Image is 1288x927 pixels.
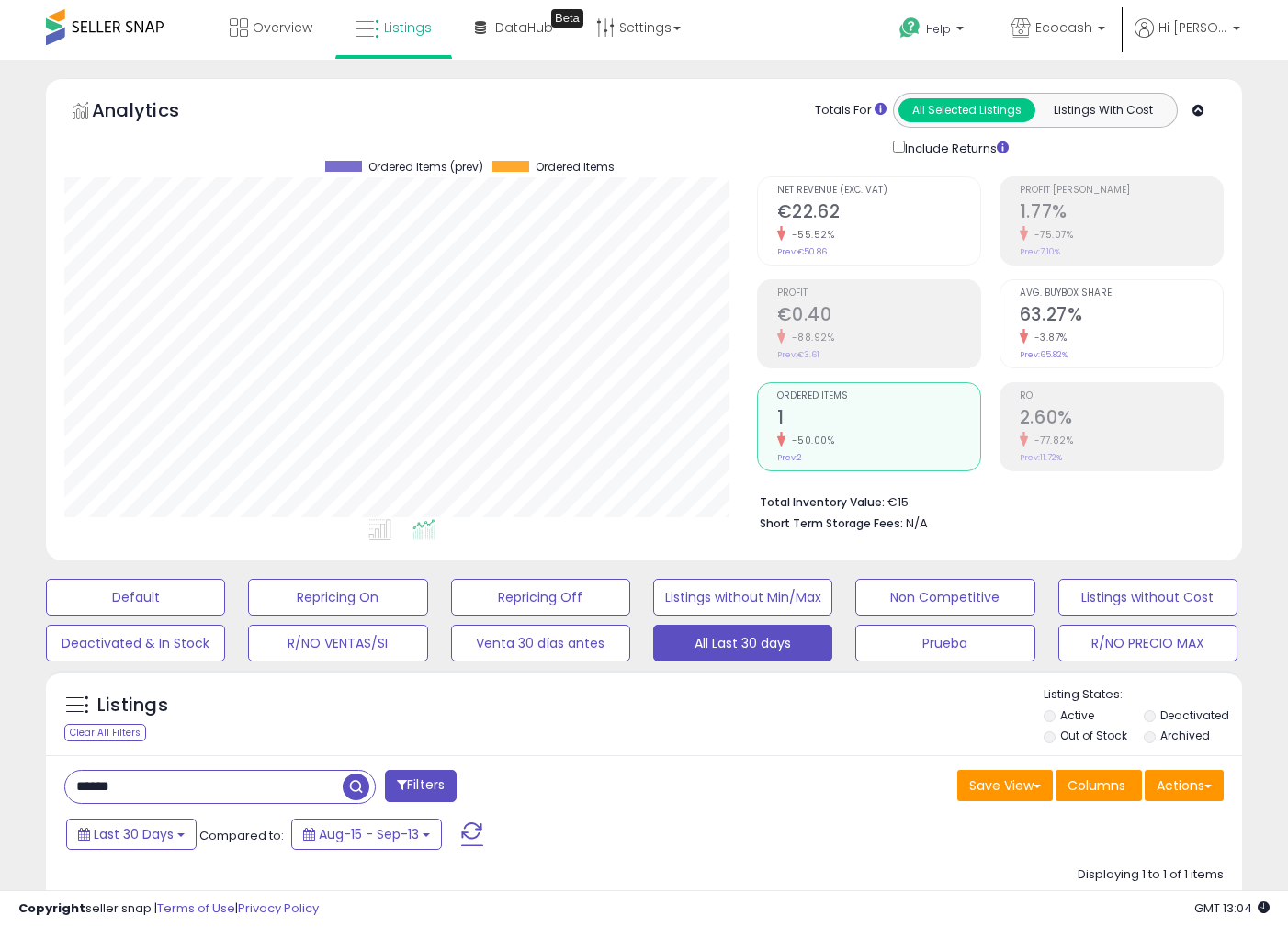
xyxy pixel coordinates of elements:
[451,625,630,661] button: Venta 30 días antes
[451,579,630,616] button: Repricing Off
[384,18,432,37] span: Listings
[92,97,215,128] h5: Analytics
[777,349,819,360] small: Prev: €3.61
[1160,707,1229,723] label: Deactivated
[97,693,168,718] h5: Listings
[1020,391,1223,401] span: ROI
[46,579,225,616] button: Default
[1028,228,1074,242] small: -75.07%
[760,490,1210,512] li: €15
[238,899,319,917] a: Privacy Policy
[653,579,832,616] button: Listings without Min/Max
[536,161,615,174] span: Ordered Items
[1068,776,1125,795] span: Columns
[777,288,980,299] span: Profit
[46,625,225,661] button: Deactivated & In Stock
[760,494,885,510] b: Total Inventory Value:
[199,827,284,844] span: Compared to:
[1020,186,1223,196] span: Profit [PERSON_NAME]
[879,137,1031,158] div: Include Returns
[777,391,980,401] span: Ordered Items
[248,625,427,661] button: R/NO VENTAS/SI
[1020,246,1060,257] small: Prev: 7.10%
[1060,707,1094,723] label: Active
[957,770,1053,801] button: Save View
[785,228,835,242] small: -55.52%
[1158,18,1227,37] span: Hi [PERSON_NAME]
[926,21,951,37] span: Help
[248,579,427,616] button: Repricing On
[777,304,980,329] h2: €0.40
[898,98,1035,122] button: All Selected Listings
[777,186,980,196] span: Net Revenue (Exc. VAT)
[1145,770,1224,801] button: Actions
[1020,201,1223,226] h2: 1.77%
[898,17,921,40] i: Get Help
[906,514,928,532] span: N/A
[291,819,442,850] button: Aug-15 - Sep-13
[1194,899,1270,917] span: 2025-10-14 13:04 GMT
[1028,331,1068,345] small: -3.87%
[855,625,1034,661] button: Prueba
[777,201,980,226] h2: €22.62
[18,900,319,918] div: seller snap | |
[18,899,85,917] strong: Copyright
[1035,18,1092,37] span: Ecocash
[64,724,146,741] div: Clear All Filters
[1020,349,1068,360] small: Prev: 65.82%
[1034,98,1171,122] button: Listings With Cost
[815,102,887,119] div: Totals For
[385,770,457,802] button: Filters
[1020,452,1062,463] small: Prev: 11.72%
[495,18,553,37] span: DataHub
[1020,288,1223,299] span: Avg. Buybox Share
[1020,407,1223,432] h2: 2.60%
[777,246,827,257] small: Prev: €50.86
[760,515,903,531] b: Short Term Storage Fees:
[368,161,483,174] span: Ordered Items (prev)
[66,819,197,850] button: Last 30 Days
[785,331,835,345] small: -88.92%
[855,579,1034,616] button: Non Competitive
[1028,434,1074,447] small: -77.82%
[1058,625,1237,661] button: R/NO PRECIO MAX
[777,407,980,432] h2: 1
[1135,18,1240,60] a: Hi [PERSON_NAME]
[319,825,419,843] span: Aug-15 - Sep-13
[885,3,982,60] a: Help
[653,625,832,661] button: All Last 30 days
[1060,728,1127,743] label: Out of Stock
[94,825,174,843] span: Last 30 Days
[1020,304,1223,329] h2: 63.27%
[785,434,835,447] small: -50.00%
[157,899,235,917] a: Terms of Use
[1044,686,1242,704] p: Listing States:
[1058,579,1237,616] button: Listings without Cost
[1160,728,1210,743] label: Archived
[1056,770,1142,801] button: Columns
[551,9,583,28] div: Tooltip anchor
[253,18,312,37] span: Overview
[1078,866,1224,884] div: Displaying 1 to 1 of 1 items
[777,452,802,463] small: Prev: 2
